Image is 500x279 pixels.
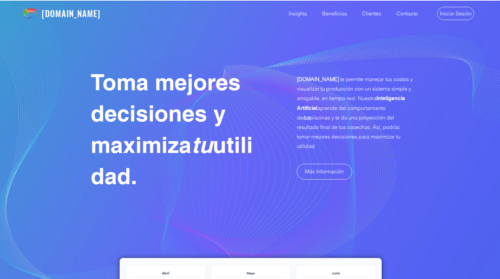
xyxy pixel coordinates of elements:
span: Iniciar Sesión [440,10,472,17]
a: Iniciar Sesión [437,7,474,20]
p: Contacto [393,0,421,27]
p: Insights [285,0,310,27]
a: Contacto [386,0,423,27]
span: te permite manejar tus costos y visualizar tu producción con un sistema simple y amigable, en tie... [297,76,413,149]
span: Toma mejores decisiones y maximiza utilidad. [91,69,253,189]
p: Beneficios [319,0,350,27]
a: Más Información [297,164,352,180]
span: Más Información [305,168,344,175]
span: [DOMAIN_NAME] [297,76,339,82]
span: Inteligencia Artificial [297,95,405,111]
a: Beneficios [312,0,352,27]
nav: Site [278,0,423,27]
a: [DOMAIN_NAME] [42,7,101,20]
a: Clientes [352,0,386,27]
a: Insights [278,0,312,27]
span: tu [191,132,213,158]
p: Clientes [359,0,385,27]
span: tus [303,114,310,121]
